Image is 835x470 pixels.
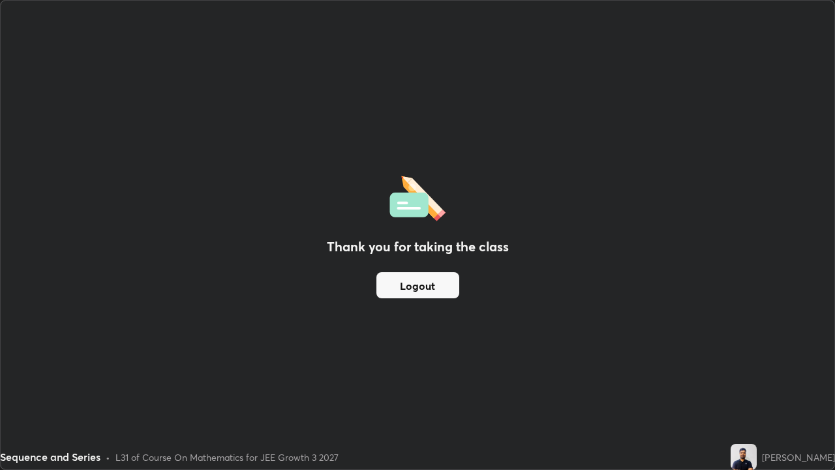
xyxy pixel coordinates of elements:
img: offlineFeedback.1438e8b3.svg [389,172,446,221]
div: [PERSON_NAME] [762,450,835,464]
button: Logout [376,272,459,298]
div: • [106,450,110,464]
img: 0425db9b9d434dbfb647facdce28cd27.jpg [731,444,757,470]
div: L31 of Course On Mathematics for JEE Growth 3 2027 [115,450,339,464]
h2: Thank you for taking the class [327,237,509,257]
